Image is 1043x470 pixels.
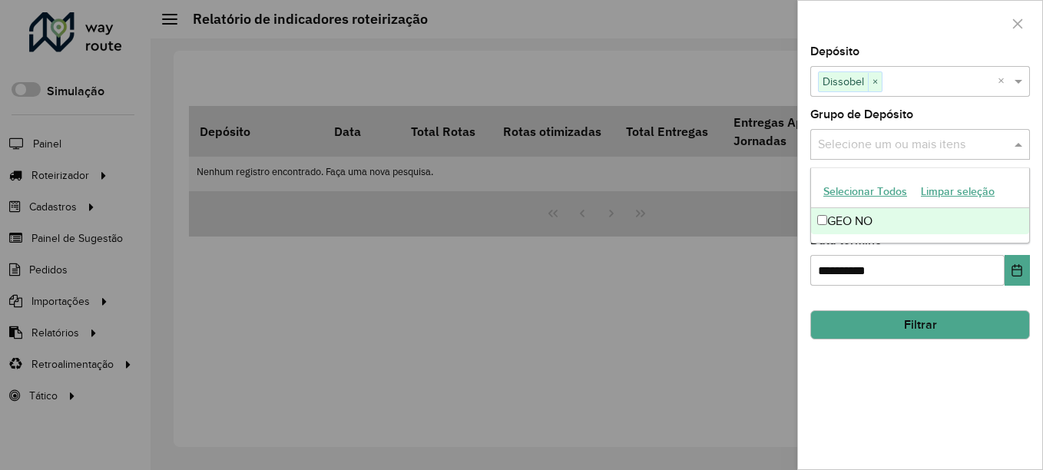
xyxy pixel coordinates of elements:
[868,73,882,91] span: ×
[819,72,868,91] span: Dissobel
[1005,255,1030,286] button: Choose Date
[998,72,1011,91] span: Clear all
[914,180,1002,204] button: Limpar seleção
[816,180,914,204] button: Selecionar Todos
[810,167,1030,243] ng-dropdown-panel: Options list
[810,42,859,61] label: Depósito
[810,310,1030,339] button: Filtrar
[811,208,1029,234] div: GEO NO
[810,105,913,124] label: Grupo de Depósito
